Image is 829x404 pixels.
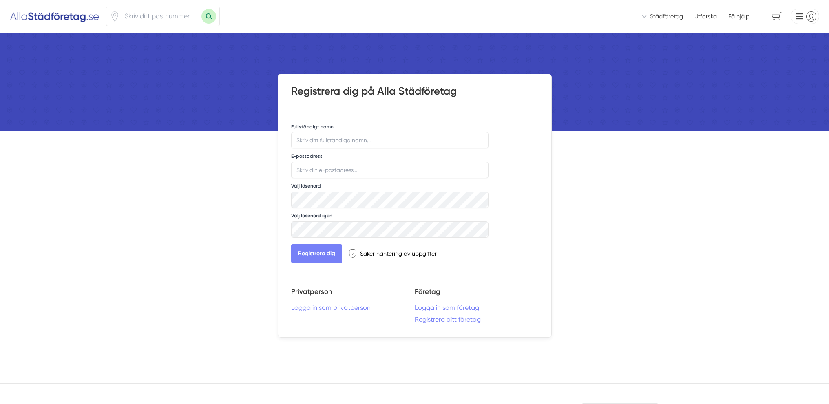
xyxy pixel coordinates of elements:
[650,12,683,20] span: Städföretag
[766,9,787,24] span: navigation-cart
[291,162,489,178] input: Skriv din e-postadress...
[728,12,749,20] span: Få hjälp
[201,9,216,24] button: Sök med postnummer
[415,286,538,304] h5: Företag
[415,304,538,311] a: Logga in som företag
[291,183,321,189] label: Välj lösenord
[110,11,120,22] span: Klicka för att använda din position.
[349,249,437,258] div: Säker hantering av uppgifter
[291,286,415,304] h5: Privatperson
[291,132,489,148] input: Skriv ditt fullständiga namn...
[10,10,99,23] img: Alla Städföretag
[110,11,120,22] svg: Pin / Karta
[694,12,717,20] a: Utforska
[291,244,342,263] button: Registrera dig
[120,7,201,26] input: Skriv ditt postnummer
[291,84,538,99] h1: Registrera dig på Alla Städföretag
[291,304,415,311] a: Logga in som privatperson
[291,212,332,219] label: Välj lösenord igen
[415,316,538,323] a: Registrera ditt företag
[291,124,334,130] label: Fullständigt namn
[291,153,323,159] label: E-postadress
